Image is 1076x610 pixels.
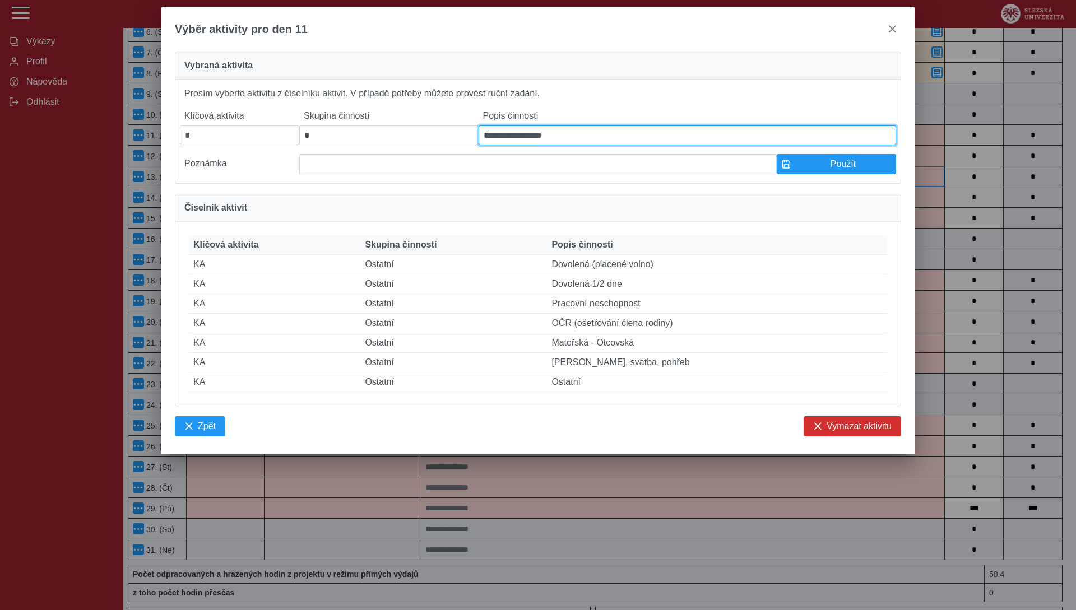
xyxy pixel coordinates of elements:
[193,240,259,250] span: Klíčová aktivita
[360,333,547,353] td: Ostatní
[883,20,901,38] button: close
[360,372,547,392] td: Ostatní
[175,23,308,36] span: Výběr aktivity pro den 11
[365,240,437,250] span: Skupina činností
[479,106,896,125] label: Popis činnosti
[547,333,887,353] td: Mateřská - Otcovská
[795,159,891,169] span: Použít
[547,372,887,392] td: Ostatní
[360,274,547,294] td: Ostatní
[198,421,216,431] span: Zpět
[189,274,360,294] td: KA
[175,416,225,436] button: Zpět
[360,314,547,333] td: Ostatní
[360,294,547,314] td: Ostatní
[827,421,892,431] span: Vymazat aktivitu
[184,61,253,70] span: Vybraná aktivita
[180,154,299,174] label: Poznámka
[180,106,299,125] label: Klíčová aktivita
[547,353,887,372] td: [PERSON_NAME], svatba, pohřeb
[551,240,613,250] span: Popis činnosti
[189,314,360,333] td: KA
[547,314,887,333] td: OČR (ošetřování člena rodiny)
[360,353,547,372] td: Ostatní
[189,372,360,392] td: KA
[189,294,360,314] td: KA
[175,80,901,184] div: Prosím vyberte aktivitu z číselníku aktivit. V případě potřeby můžete provést ruční zadání.
[547,294,887,314] td: Pracovní neschopnost
[360,255,547,274] td: Ostatní
[547,274,887,294] td: Dovolená 1/2 dne
[184,203,247,212] span: Číselník aktivit
[299,106,479,125] label: Skupina činností
[547,255,887,274] td: Dovolená (placené volno)
[189,353,360,372] td: KA
[189,255,360,274] td: KA
[804,416,901,436] button: Vymazat aktivitu
[189,333,360,353] td: KA
[777,154,896,174] button: Použít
